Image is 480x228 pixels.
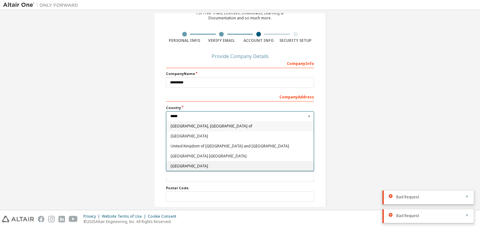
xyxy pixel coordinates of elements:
img: youtube.svg [69,216,78,222]
span: [GEOGRAPHIC_DATA], [GEOGRAPHIC_DATA] of [171,124,310,128]
div: Website Terms of Use [102,214,148,219]
div: Verify Email [203,38,240,43]
span: Bad Request [396,195,419,200]
div: Security Setup [277,38,314,43]
div: Company Info [166,58,314,68]
span: [GEOGRAPHIC_DATA] [GEOGRAPHIC_DATA] [171,154,310,158]
div: Personal Info [166,38,203,43]
span: [GEOGRAPHIC_DATA] [171,164,310,168]
img: instagram.svg [48,216,55,222]
div: Company Address [166,92,314,102]
p: © 2025 Altair Engineering, Inc. All Rights Reserved. [83,219,180,224]
div: Privacy [83,214,102,219]
label: Country [166,105,314,110]
span: [GEOGRAPHIC_DATA] [171,134,310,138]
label: Company Name [166,71,314,76]
span: United Kingdom of [GEOGRAPHIC_DATA] and [GEOGRAPHIC_DATA] [171,144,310,148]
div: Provide Company Details [166,54,314,58]
img: altair_logo.svg [2,216,34,222]
label: Postal Code [166,186,314,191]
div: Cookie Consent [148,214,180,219]
img: linkedin.svg [58,216,65,222]
span: Bad Request [396,213,419,218]
div: For Free Trials, Licenses, Downloads, Learning & Documentation and so much more. [197,11,283,21]
img: facebook.svg [38,216,44,222]
div: Account Info [240,38,277,43]
img: Altair One [3,2,81,8]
